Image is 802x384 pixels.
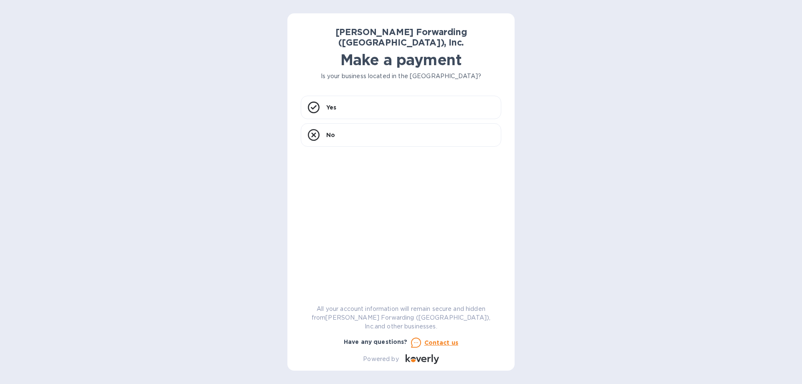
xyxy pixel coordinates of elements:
p: Is your business located in the [GEOGRAPHIC_DATA]? [301,72,501,81]
p: All your account information will remain secure and hidden from [PERSON_NAME] Forwarding ([GEOGRA... [301,305,501,331]
h1: Make a payment [301,51,501,69]
b: Have any questions? [344,338,408,345]
p: No [326,131,335,139]
b: [PERSON_NAME] Forwarding ([GEOGRAPHIC_DATA]), Inc. [335,27,467,48]
u: Contact us [424,339,459,346]
p: Yes [326,103,336,112]
p: Powered by [363,355,398,364]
